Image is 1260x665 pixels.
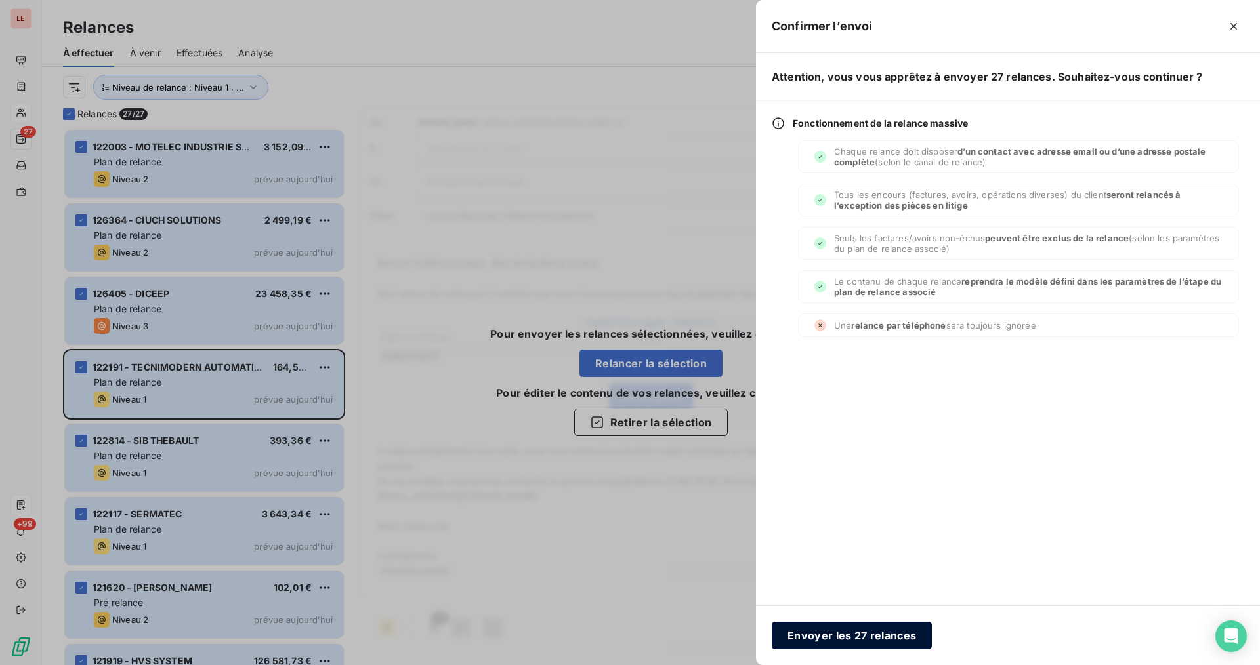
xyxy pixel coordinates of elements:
[772,17,873,35] h5: Confirmer l’envoi
[834,146,1223,167] span: Chaque relance doit disposer (selon le canal de relance)
[985,233,1129,243] span: peuvent être exclus de la relance
[834,146,1206,167] span: d’un contact avec adresse email ou d’une adresse postale complète
[834,320,1036,331] span: Une sera toujours ignorée
[756,53,1260,100] h6: Attention, vous vous apprêtez à envoyer 27 relances. Souhaitez-vous continuer ?
[834,190,1181,211] span: seront relancés à l’exception des pièces en litige
[834,233,1223,254] span: Seuls les factures/avoirs non-échus (selon les paramètres du plan de relance associé)
[834,276,1223,297] span: Le contenu de chaque relance
[772,622,932,649] button: Envoyer les 27 relances
[834,190,1223,211] span: Tous les encours (factures, avoirs, opérations diverses) du client
[851,320,946,331] span: relance par téléphone
[793,117,968,130] span: Fonctionnement de la relance massive
[1215,620,1247,652] div: Open Intercom Messenger
[834,276,1221,297] span: reprendra le modèle défini dans les paramètres de l’étape du plan de relance associé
